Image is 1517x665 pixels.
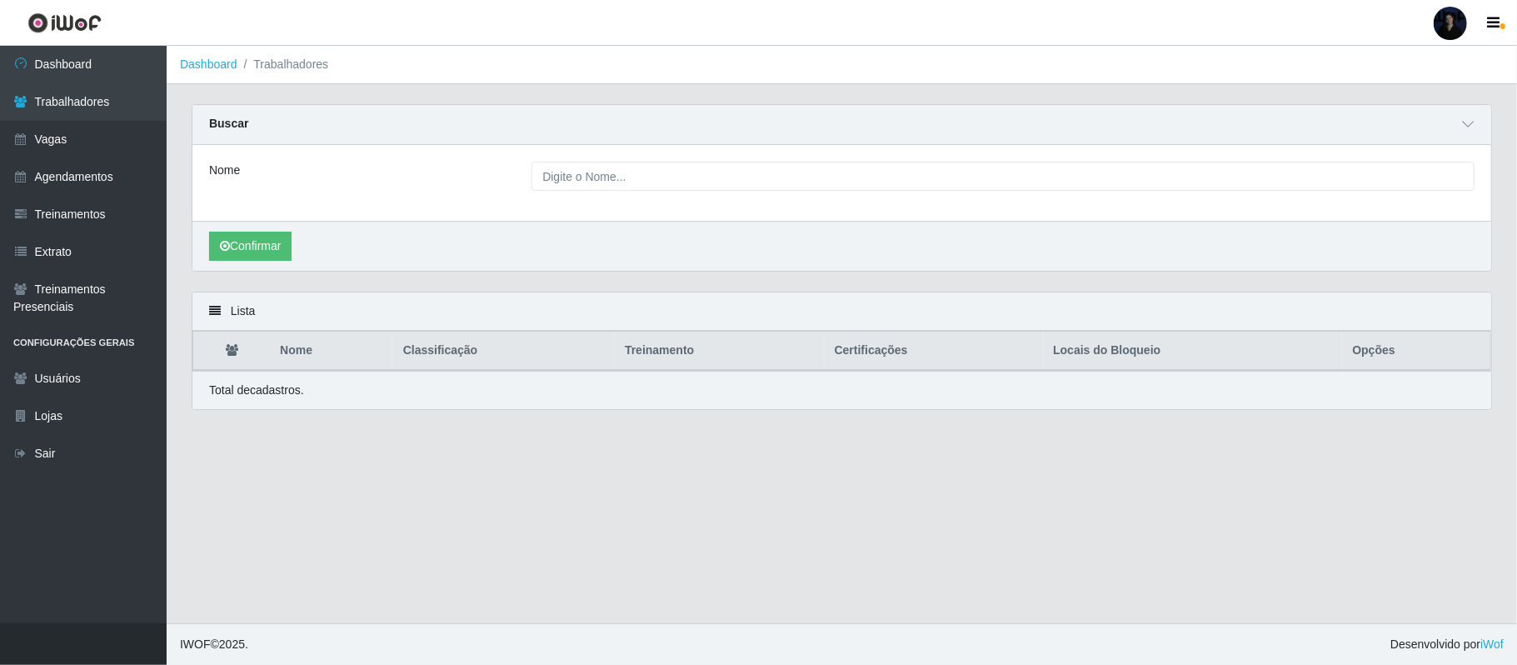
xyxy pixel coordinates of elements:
[209,382,304,399] p: Total de cadastros.
[270,332,393,371] th: Nome
[615,332,825,371] th: Treinamento
[180,57,237,71] a: Dashboard
[27,12,102,33] img: CoreUI Logo
[1390,636,1504,653] span: Desenvolvido por
[192,292,1491,331] div: Lista
[825,332,1044,371] th: Certificações
[167,46,1517,84] nav: breadcrumb
[1480,637,1504,651] a: iWof
[1342,332,1490,371] th: Opções
[531,162,1475,191] input: Digite o Nome...
[209,162,240,179] label: Nome
[180,636,248,653] span: © 2025 .
[209,232,292,261] button: Confirmar
[237,56,329,73] li: Trabalhadores
[209,117,248,130] strong: Buscar
[393,332,615,371] th: Classificação
[180,637,211,651] span: IWOF
[1043,332,1342,371] th: Locais do Bloqueio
